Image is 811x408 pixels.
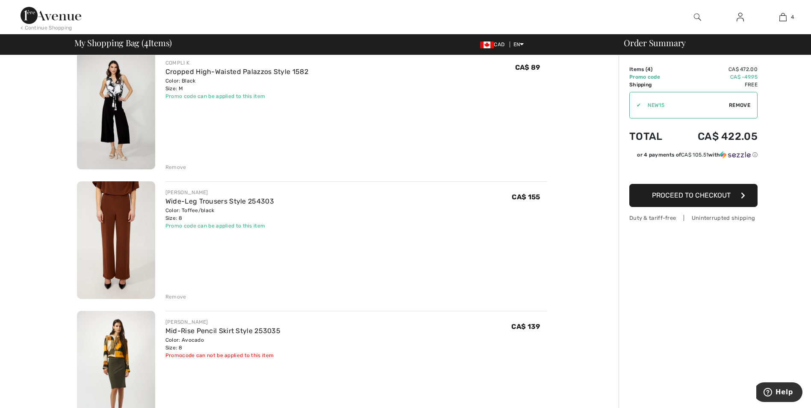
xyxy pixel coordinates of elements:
div: Remove [165,293,186,301]
div: Color: Avocado Size: 8 [165,336,280,352]
div: ✔ [630,101,641,109]
span: CA$ 89 [515,63,540,71]
img: My Bag [779,12,787,22]
td: CA$ 422.05 [675,122,758,151]
span: My Shopping Bag ( Items) [74,38,172,47]
div: Promo code can be applied to this item [165,92,308,100]
div: < Continue Shopping [21,24,72,32]
span: 4 [144,36,148,47]
div: COMPLI K [165,59,308,67]
img: Cropped High-Waisted Palazzos Style 1582 [77,52,155,169]
td: Items ( ) [629,65,675,73]
div: Promocode can not be applied to this item [165,352,280,359]
span: CA$ 139 [511,322,540,331]
div: Color: Black Size: M [165,77,308,92]
td: CA$ 472.00 [675,65,758,73]
button: Proceed to Checkout [629,184,758,207]
td: Promo code [629,73,675,81]
div: Duty & tariff-free | Uninterrupted shipping [629,214,758,222]
a: Mid-Rise Pencil Skirt Style 253035 [165,327,280,335]
span: EN [513,41,524,47]
a: Cropped High-Waisted Palazzos Style 1582 [165,68,308,76]
img: Canadian Dollar [480,41,494,48]
a: Wide-Leg Trousers Style 254303 [165,197,274,205]
div: Remove [165,163,186,171]
img: Wide-Leg Trousers Style 254303 [77,181,155,299]
img: search the website [694,12,701,22]
span: Proceed to Checkout [652,191,731,199]
span: CA$ 105.51 [681,152,708,158]
div: [PERSON_NAME] [165,189,274,196]
td: Free [675,81,758,89]
span: 4 [647,66,651,72]
a: 4 [762,12,804,22]
td: Total [629,122,675,151]
iframe: Opens a widget where you can find more information [756,382,802,404]
td: CA$ -49.95 [675,73,758,81]
div: Promo code can be applied to this item [165,222,274,230]
div: Color: Toffee/black Size: 8 [165,207,274,222]
div: [PERSON_NAME] [165,318,280,326]
img: My Info [737,12,744,22]
span: CAD [480,41,508,47]
input: Promo code [641,92,729,118]
span: CA$ 155 [512,193,540,201]
div: or 4 payments of with [637,151,758,159]
img: Sezzle [720,151,751,159]
img: 1ère Avenue [21,7,81,24]
a: Sign In [730,12,751,23]
div: or 4 payments ofCA$ 105.51withSezzle Click to learn more about Sezzle [629,151,758,162]
div: Order Summary [613,38,806,47]
td: Shipping [629,81,675,89]
span: Remove [729,101,750,109]
span: 4 [791,13,794,21]
iframe: PayPal-paypal [629,162,758,181]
